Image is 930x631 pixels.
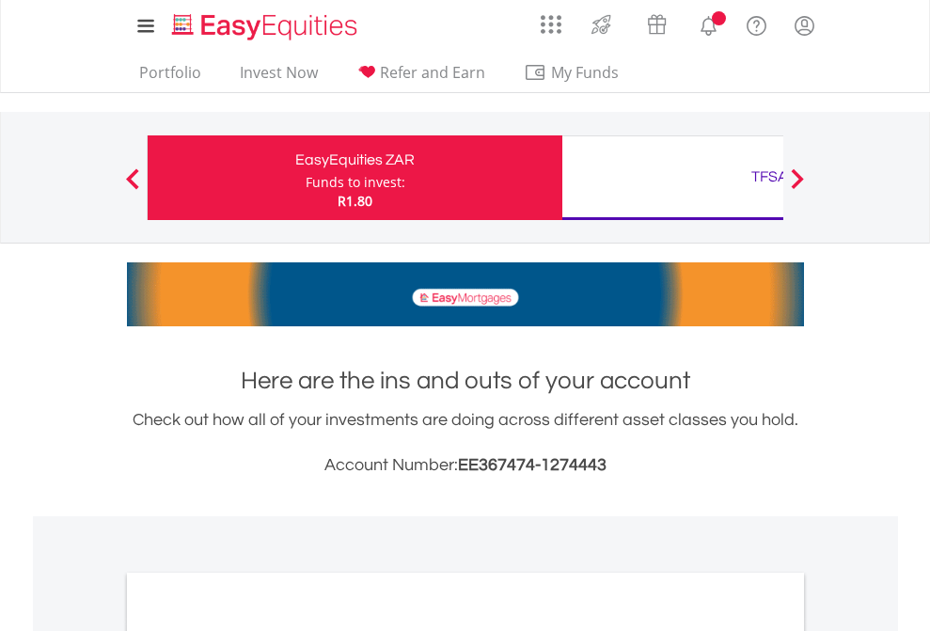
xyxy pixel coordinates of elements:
[780,5,828,46] a: My Profile
[306,173,405,192] div: Funds to invest:
[380,62,485,83] span: Refer and Earn
[524,60,647,85] span: My Funds
[114,178,151,197] button: Previous
[779,178,816,197] button: Next
[232,63,325,92] a: Invest Now
[541,14,561,35] img: grid-menu-icon.svg
[165,5,365,42] a: Home page
[629,5,685,39] a: Vouchers
[349,63,493,92] a: Refer and Earn
[641,9,672,39] img: vouchers-v2.svg
[733,5,780,42] a: FAQ's and Support
[528,5,574,35] a: AppsGrid
[685,5,733,42] a: Notifications
[127,452,804,479] h3: Account Number:
[127,364,804,398] h1: Here are the ins and outs of your account
[132,63,209,92] a: Portfolio
[127,407,804,479] div: Check out how all of your investments are doing across different asset classes you hold.
[168,11,365,42] img: EasyEquities_Logo.png
[338,192,372,210] span: R1.80
[458,456,607,474] span: EE367474-1274443
[586,9,617,39] img: thrive-v2.svg
[127,262,804,326] img: EasyMortage Promotion Banner
[159,147,551,173] div: EasyEquities ZAR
